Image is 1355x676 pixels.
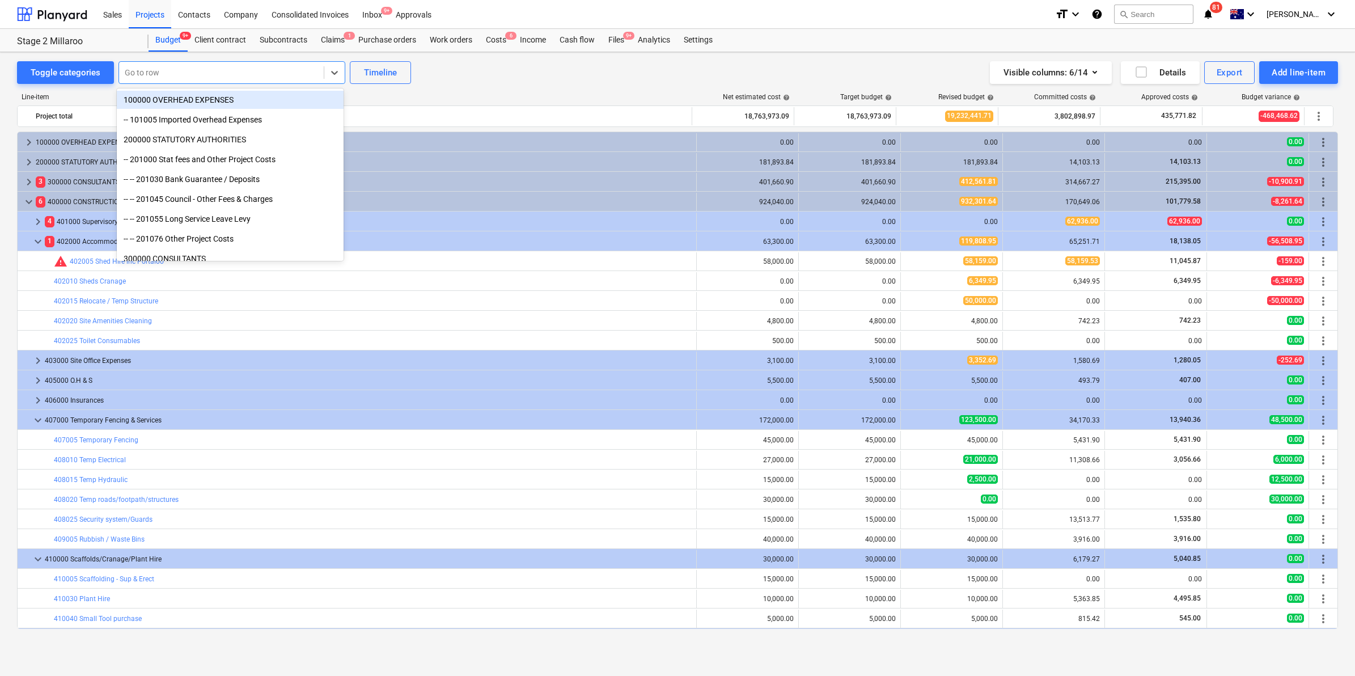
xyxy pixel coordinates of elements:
a: 408010 Temp Electrical [54,456,126,464]
div: -- -- 201045 Council - Other Fees & Charges [117,190,344,208]
div: Settings [677,29,719,52]
div: 403000 Site Office Expenses [45,352,692,370]
div: 0.00 [701,396,794,404]
div: 500.00 [803,337,896,345]
div: 65,251.71 [1007,238,1100,246]
span: keyboard_arrow_down [31,552,45,566]
span: 30,000.00 [1269,495,1304,504]
span: 2,500.00 [967,475,998,484]
a: 402025 Toilet Consumables [54,337,140,345]
div: Net estimated cost [723,93,790,101]
div: 100000 OVERHEAD EXPENSES [36,133,692,151]
span: 62,936.00 [1065,217,1100,226]
div: 63,300.00 [803,238,896,246]
div: 15,000.00 [803,575,896,583]
span: keyboard_arrow_right [31,394,45,407]
span: 21,000.00 [963,455,998,464]
div: Project total [36,107,687,125]
div: 0.00 [803,218,896,226]
span: 0.00 [1287,534,1304,543]
div: 0.00 [701,297,794,305]
span: 0.00 [981,495,998,504]
a: 402020 Site Amenities Cleaning [54,317,152,325]
span: 4 [45,216,54,227]
a: Files9+ [602,29,631,52]
span: keyboard_arrow_down [31,413,45,427]
span: 6,349.95 [967,276,998,285]
div: Claims [314,29,352,52]
span: -159.00 [1277,256,1304,265]
div: 0.00 [1007,476,1100,484]
div: 0.00 [803,297,896,305]
div: 30,000.00 [803,555,896,563]
span: More actions [1316,274,1330,288]
div: 0.00 [803,277,896,285]
span: More actions [1316,354,1330,367]
div: 5,500.00 [701,377,794,385]
div: 0.00 [1110,138,1202,146]
div: 407000 Temporary Fencing & Services [45,411,692,429]
div: 0.00 [803,138,896,146]
div: 11,308.66 [1007,456,1100,464]
div: Files [602,29,631,52]
div: 3,802,898.97 [1003,107,1095,125]
div: 181,893.84 [803,158,896,166]
span: 0.00 [1287,514,1304,523]
div: 0.00 [1007,496,1100,504]
span: More actions [1316,175,1330,189]
div: 181,893.84 [905,158,998,166]
span: 0.00 [1287,574,1304,583]
span: help [1189,94,1198,101]
div: 500.00 [905,337,998,345]
div: 3,100.00 [803,357,896,365]
span: 101,779.58 [1165,197,1202,205]
div: 45,000.00 [905,436,998,444]
div: 0.00 [905,396,998,404]
div: 40,000.00 [803,535,896,543]
button: Toggle categories [17,61,114,84]
span: 81 [1210,2,1222,13]
div: 63,300.00 [701,238,794,246]
span: More actions [1316,413,1330,427]
div: 406000 Insurances [45,391,692,409]
span: 407.00 [1178,376,1202,384]
div: 200000 STATUTORY AUTHORITIES [117,130,344,149]
div: 15,000.00 [905,575,998,583]
span: More actions [1316,513,1330,526]
span: 435,771.82 [1160,111,1197,121]
div: 401,660.90 [803,178,896,186]
span: keyboard_arrow_right [22,136,36,149]
a: 402005 Shed Hire inc Portaloo [70,257,164,265]
span: 58,159.00 [963,256,998,265]
a: Work orders [423,29,479,52]
span: More actions [1316,235,1330,248]
div: Costs [479,29,513,52]
span: More actions [1316,294,1330,308]
div: 0.00 [1007,396,1100,404]
span: 742.23 [1178,316,1202,324]
div: 170,649.06 [1007,198,1100,206]
div: Visible columns : 6/14 [1003,65,1098,80]
span: 6,000.00 [1273,455,1304,464]
div: 4,800.00 [905,317,998,325]
span: help [985,94,994,101]
span: More actions [1316,433,1330,447]
span: 3 [36,176,45,187]
a: 410030 Plant Hire [54,595,110,603]
span: -8,261.64 [1271,197,1304,206]
div: 172,000.00 [803,416,896,424]
div: 0.00 [1110,297,1202,305]
span: 9+ [623,32,634,40]
div: 0.00 [905,138,998,146]
span: 5,040.85 [1172,555,1202,563]
div: 15,000.00 [803,476,896,484]
div: 27,000.00 [701,456,794,464]
div: -- -- 201055 Long Service Leave Levy [117,210,344,228]
span: keyboard_arrow_right [22,175,36,189]
div: Committed costs [1034,93,1096,101]
div: 15,000.00 [701,575,794,583]
div: Toggle categories [31,65,100,80]
span: help [1291,94,1300,101]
